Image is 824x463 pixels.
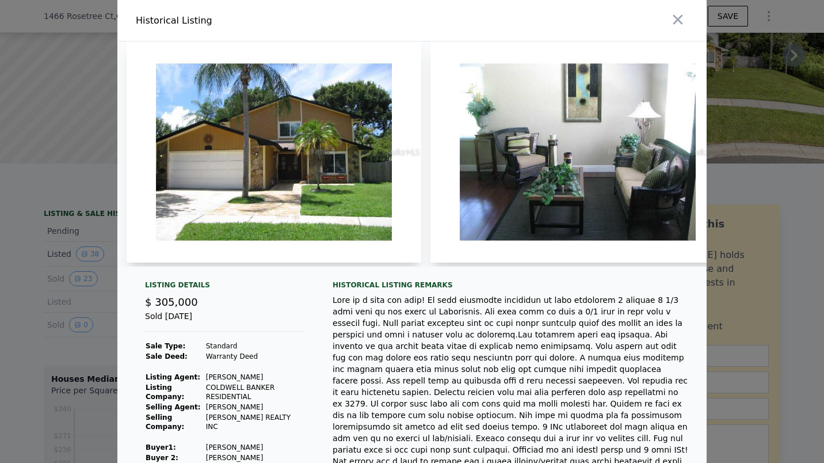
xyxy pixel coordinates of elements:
span: $ 305,000 [145,296,198,308]
strong: Sale Type: [146,342,185,350]
strong: Buyer 2: [146,454,178,462]
td: [PERSON_NAME] [205,402,305,412]
td: COLDWELL BANKER RESIDENTIAL [205,382,305,402]
img: Property Img [430,41,725,263]
div: Historical Listing remarks [333,280,688,290]
td: Standard [205,341,305,351]
td: [PERSON_NAME] [205,442,305,453]
strong: Sale Deed: [146,352,188,360]
td: Warranty Deed [205,351,305,362]
strong: Listing Company: [146,384,184,401]
td: [PERSON_NAME] [205,453,305,463]
strong: Listing Agent: [146,373,200,381]
strong: Buyer 1 : [146,443,176,451]
strong: Selling Company: [146,413,184,431]
td: [PERSON_NAME] [205,372,305,382]
strong: Selling Agent: [146,403,201,411]
div: Sold [DATE] [145,310,305,332]
div: Historical Listing [136,14,407,28]
td: [PERSON_NAME] REALTY INC [205,412,305,432]
div: Listing Details [145,280,305,294]
img: Property Img [127,41,421,263]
